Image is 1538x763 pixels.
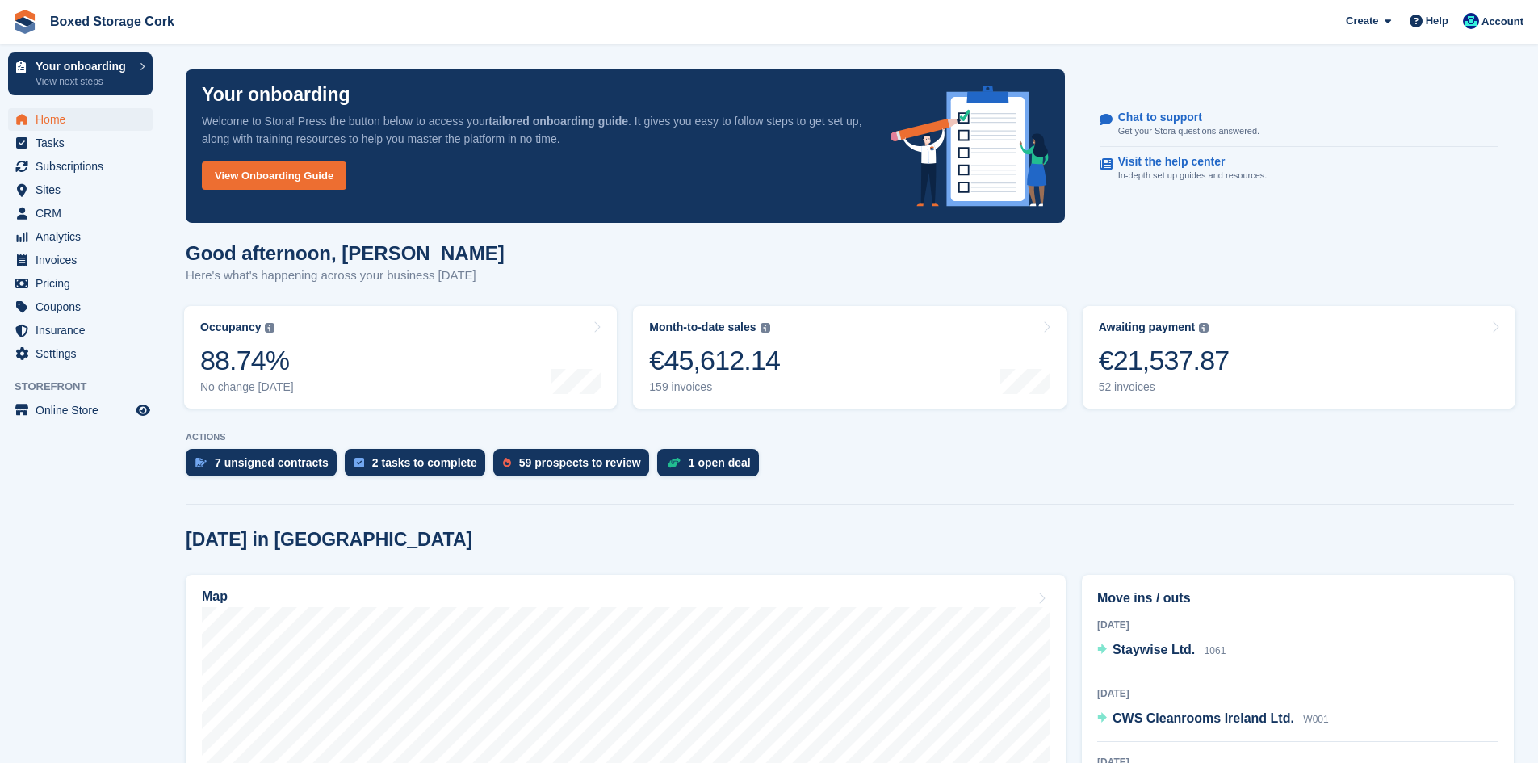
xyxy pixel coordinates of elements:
[1205,645,1226,656] span: 1061
[354,458,364,467] img: task-75834270c22a3079a89374b754ae025e5fb1db73e45f91037f5363f120a921f8.svg
[1100,147,1498,191] a: Visit the help center In-depth set up guides and resources.
[1100,103,1498,147] a: Chat to support Get your Stora questions answered.
[202,589,228,604] h2: Map
[36,225,132,248] span: Analytics
[1083,306,1515,409] a: Awaiting payment €21,537.87 52 invoices
[633,306,1066,409] a: Month-to-date sales €45,612.14 159 invoices
[36,202,132,224] span: CRM
[1097,589,1498,608] h2: Move ins / outs
[1346,13,1378,29] span: Create
[200,380,294,394] div: No change [DATE]
[202,112,865,148] p: Welcome to Stora! Press the button below to access your . It gives you easy to follow steps to ge...
[1426,13,1448,29] span: Help
[186,529,472,551] h2: [DATE] in [GEOGRAPHIC_DATA]
[265,323,274,333] img: icon-info-grey-7440780725fd019a000dd9b08b2336e03edf1995a4989e88bcd33f0948082b44.svg
[8,225,153,248] a: menu
[657,449,767,484] a: 1 open deal
[8,399,153,421] a: menu
[372,456,477,469] div: 2 tasks to complete
[1097,709,1329,730] a: CWS Cleanrooms Ireland Ltd. W001
[36,155,132,178] span: Subscriptions
[8,249,153,271] a: menu
[36,132,132,154] span: Tasks
[36,108,132,131] span: Home
[1097,618,1498,632] div: [DATE]
[503,458,511,467] img: prospect-51fa495bee0391a8d652442698ab0144808aea92771e9ea1ae160a38d050c398.svg
[488,115,628,128] strong: tailored onboarding guide
[36,319,132,342] span: Insurance
[761,323,770,333] img: icon-info-grey-7440780725fd019a000dd9b08b2336e03edf1995a4989e88bcd33f0948082b44.svg
[1099,380,1230,394] div: 52 invoices
[689,456,751,469] div: 1 open deal
[8,108,153,131] a: menu
[202,161,346,190] a: View Onboarding Guide
[36,399,132,421] span: Online Store
[1118,124,1259,138] p: Get your Stora questions answered.
[36,61,132,72] p: Your onboarding
[493,449,657,484] a: 59 prospects to review
[186,449,345,484] a: 7 unsigned contracts
[1099,321,1196,334] div: Awaiting payment
[36,178,132,201] span: Sites
[1097,640,1226,661] a: Staywise Ltd. 1061
[1113,711,1294,725] span: CWS Cleanrooms Ireland Ltd.
[200,321,261,334] div: Occupancy
[184,306,617,409] a: Occupancy 88.74% No change [DATE]
[1463,13,1479,29] img: Vincent
[36,249,132,271] span: Invoices
[186,432,1514,442] p: ACTIONS
[186,242,505,264] h1: Good afternoon, [PERSON_NAME]
[13,10,37,34] img: stora-icon-8386f47178a22dfd0bd8f6a31ec36ba5ce8667c1dd55bd0f319d3a0aa187defe.svg
[8,155,153,178] a: menu
[1481,14,1523,30] span: Account
[1303,714,1328,725] span: W001
[44,8,181,35] a: Boxed Storage Cork
[8,342,153,365] a: menu
[8,132,153,154] a: menu
[1099,344,1230,377] div: €21,537.87
[36,296,132,318] span: Coupons
[133,400,153,420] a: Preview store
[345,449,493,484] a: 2 tasks to complete
[8,319,153,342] a: menu
[1118,169,1268,182] p: In-depth set up guides and resources.
[649,344,780,377] div: €45,612.14
[667,457,681,468] img: deal-1b604bf984904fb50ccaf53a9ad4b4a5d6e5aea283cecdc64d6e3604feb123c2.svg
[215,456,329,469] div: 7 unsigned contracts
[1097,686,1498,701] div: [DATE]
[1118,155,1255,169] p: Visit the help center
[1113,643,1195,656] span: Staywise Ltd.
[195,458,207,467] img: contract_signature_icon-13c848040528278c33f63329250d36e43548de30e8caae1d1a13099fd9432cc5.svg
[36,272,132,295] span: Pricing
[8,202,153,224] a: menu
[8,178,153,201] a: menu
[1118,111,1247,124] p: Chat to support
[1199,323,1209,333] img: icon-info-grey-7440780725fd019a000dd9b08b2336e03edf1995a4989e88bcd33f0948082b44.svg
[519,456,641,469] div: 59 prospects to review
[200,344,294,377] div: 88.74%
[649,380,780,394] div: 159 invoices
[15,379,161,395] span: Storefront
[8,52,153,95] a: Your onboarding View next steps
[8,296,153,318] a: menu
[36,342,132,365] span: Settings
[891,86,1049,207] img: onboarding-info-6c161a55d2c0e0a8cae90662b2fe09162a5109e8cc188191df67fb4f79e88e88.svg
[8,272,153,295] a: menu
[36,74,132,89] p: View next steps
[202,86,350,104] p: Your onboarding
[186,266,505,285] p: Here's what's happening across your business [DATE]
[649,321,756,334] div: Month-to-date sales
